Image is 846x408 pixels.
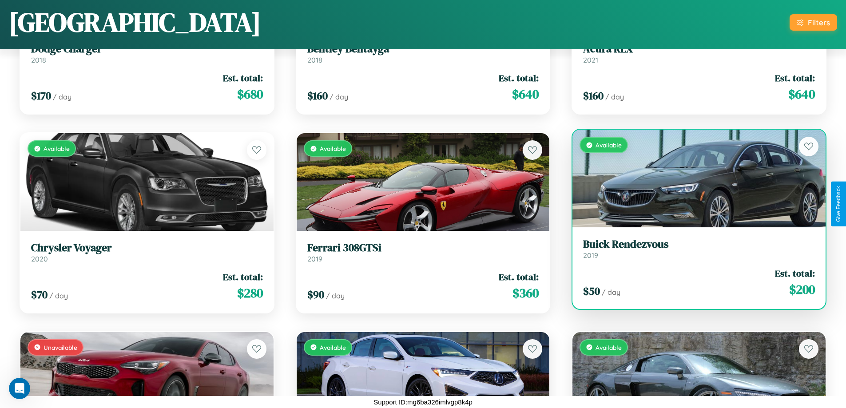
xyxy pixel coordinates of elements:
[330,92,348,101] span: / day
[31,43,263,64] a: Dodge Charger2018
[307,43,539,64] a: Bentley Bentayga2018
[326,291,345,300] span: / day
[373,396,473,408] p: Support ID: mg6ba326imlvgp8k4p
[775,71,815,84] span: Est. total:
[583,43,815,55] h3: Acura RLX
[596,141,622,149] span: Available
[31,242,263,254] h3: Chrysler Voyager
[307,242,539,263] a: Ferrari 308GTSi2019
[499,71,539,84] span: Est. total:
[31,242,263,263] a: Chrysler Voyager2020
[237,284,263,302] span: $ 280
[44,145,70,152] span: Available
[307,88,328,103] span: $ 160
[775,267,815,280] span: Est. total:
[320,145,346,152] span: Available
[31,55,46,64] span: 2018
[44,344,77,351] span: Unavailable
[9,4,261,40] h1: [GEOGRAPHIC_DATA]
[223,270,263,283] span: Est. total:
[583,88,604,103] span: $ 160
[31,43,263,55] h3: Dodge Charger
[583,238,815,251] h3: Buick Rendezvous
[31,254,48,263] span: 2020
[307,254,322,263] span: 2019
[31,287,48,302] span: $ 70
[31,88,51,103] span: $ 170
[789,281,815,298] span: $ 200
[835,186,842,222] div: Give Feedback
[9,378,30,399] iframe: Intercom live chat
[307,242,539,254] h3: Ferrari 308GTSi
[583,43,815,64] a: Acura RLX2021
[605,92,624,101] span: / day
[512,85,539,103] span: $ 640
[53,92,71,101] span: / day
[499,270,539,283] span: Est. total:
[808,18,830,27] div: Filters
[583,284,600,298] span: $ 50
[49,291,68,300] span: / day
[307,55,322,64] span: 2018
[512,284,539,302] span: $ 360
[602,288,620,297] span: / day
[583,238,815,260] a: Buick Rendezvous2019
[596,344,622,351] span: Available
[223,71,263,84] span: Est. total:
[788,85,815,103] span: $ 640
[237,85,263,103] span: $ 680
[320,344,346,351] span: Available
[307,287,324,302] span: $ 90
[790,14,837,31] button: Filters
[307,43,539,55] h3: Bentley Bentayga
[583,251,598,260] span: 2019
[583,55,598,64] span: 2021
